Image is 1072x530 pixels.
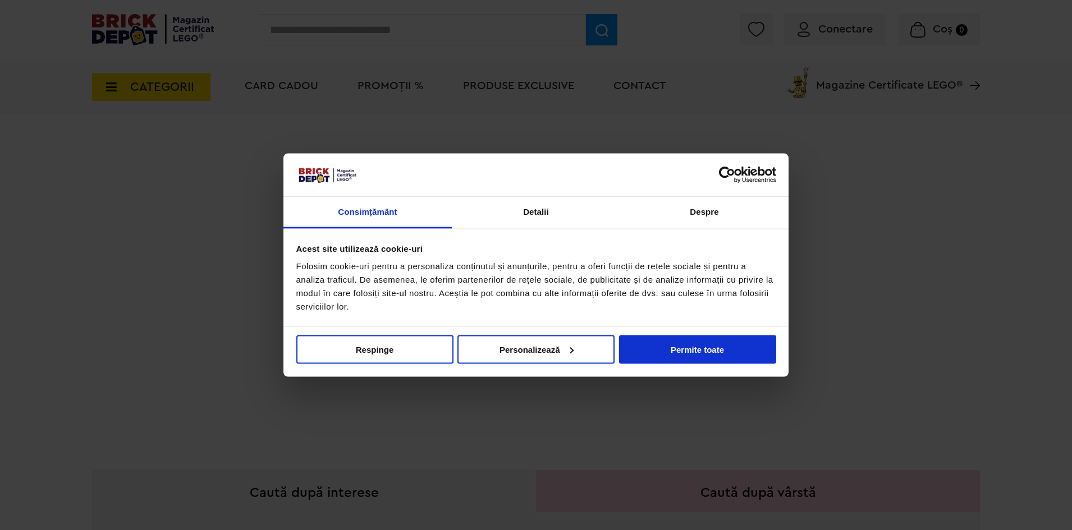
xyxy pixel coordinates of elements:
a: Usercentrics Cookiebot - opens in a new window [678,166,776,183]
a: Detalii [452,197,620,229]
button: Respinge [296,335,453,363]
img: siglă [296,166,358,184]
button: Permite toate [619,335,776,363]
button: Personalizează [457,335,615,363]
a: Despre [620,197,789,229]
div: Acest site utilizează cookie-uri [296,242,776,255]
a: Consimțământ [283,197,452,229]
div: Folosim cookie-uri pentru a personaliza conținutul și anunțurile, pentru a oferi funcții de rețel... [296,260,776,314]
